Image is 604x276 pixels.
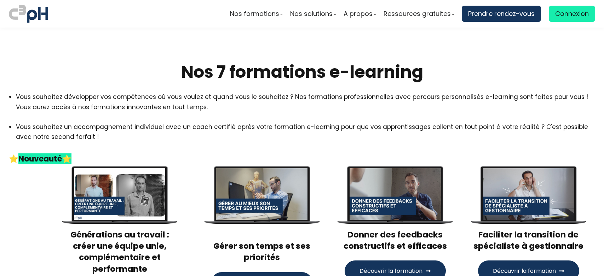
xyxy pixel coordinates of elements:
[462,6,541,22] a: Prendre rendez-vous
[555,8,589,19] span: Connexion
[204,229,320,263] h3: Gérer son temps et ses priorités
[338,229,453,252] h3: Donner des feedbacks constructifs et efficaces
[359,266,422,275] span: Découvrir la formation
[62,229,178,275] h3: Générations au travail : créer une équipe unie, complémentaire et performante
[16,122,595,152] li: Vous souhaitez un accompagnement individuel avec un coach certifié après votre formation e-learni...
[344,8,373,19] span: A propos
[16,92,595,112] li: Vous souhaitez développer vos compétences où vous voulez et quand vous le souhaitez ? Nos formati...
[493,266,556,275] span: Découvrir la formation
[230,8,279,19] span: Nos formations
[549,6,595,22] a: Connexion
[9,4,48,24] img: logo C3PH
[9,153,18,164] span: ⭐
[18,153,71,164] strong: Nouveauté⭐
[290,8,333,19] span: Nos solutions
[471,229,586,252] h3: Faciliter la transition de spécialiste à gestionnaire
[9,61,595,83] h2: Nos 7 formations e-learning
[468,8,535,19] span: Prendre rendez-vous
[384,8,451,19] span: Ressources gratuites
